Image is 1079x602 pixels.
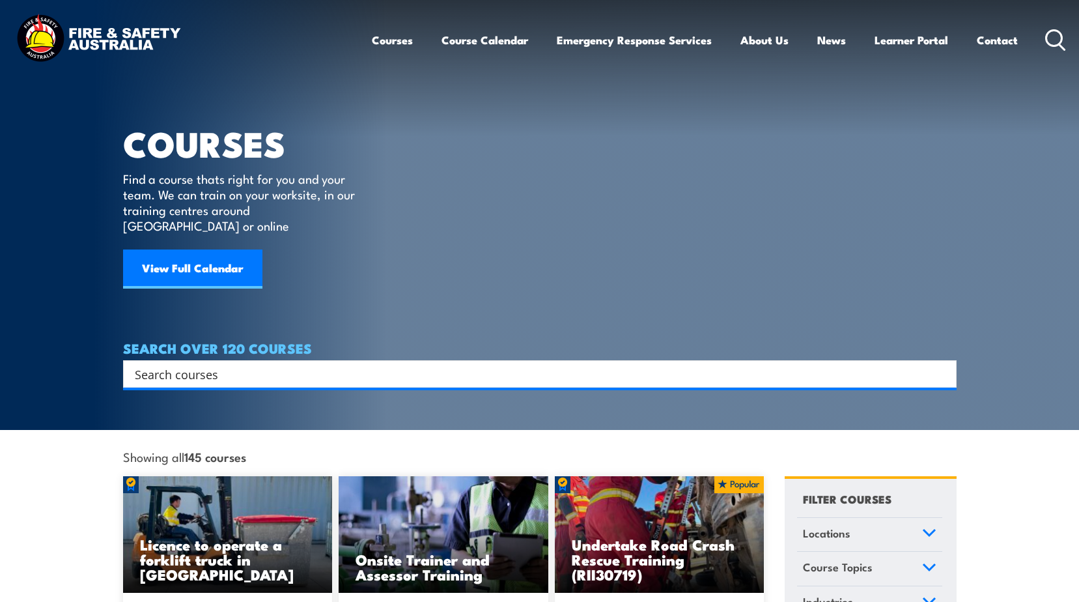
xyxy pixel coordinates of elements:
a: Emergency Response Services [557,23,712,57]
h3: Licence to operate a forklift truck in [GEOGRAPHIC_DATA] [140,537,316,582]
h3: Undertake Road Crash Rescue Training (RII30719) [572,537,748,582]
a: Licence to operate a forklift truck in [GEOGRAPHIC_DATA] [123,476,333,594]
span: Locations [803,524,850,542]
a: Locations [797,518,942,552]
button: Search magnifier button [934,365,952,383]
img: Safety For Leaders [339,476,548,594]
a: Course Calendar [441,23,528,57]
a: Course Topics [797,552,942,586]
h3: Onsite Trainer and Assessor Training [356,552,531,582]
input: Search input [135,364,928,384]
span: Course Topics [803,558,873,576]
a: Courses [372,23,413,57]
a: Onsite Trainer and Assessor Training [339,476,548,594]
a: View Full Calendar [123,250,262,289]
h4: FILTER COURSES [803,490,891,508]
strong: 145 courses [184,448,246,465]
a: News [817,23,846,57]
img: Licence to operate a forklift truck Training [123,476,333,594]
h1: COURSES [123,128,374,158]
p: Find a course thats right for you and your team. We can train on your worksite, in our training c... [123,171,361,233]
a: About Us [740,23,789,57]
a: Contact [977,23,1018,57]
h4: SEARCH OVER 120 COURSES [123,341,957,355]
a: Undertake Road Crash Rescue Training (RII30719) [555,476,764,594]
a: Learner Portal [875,23,948,57]
span: Showing all [123,450,246,463]
form: Search form [137,365,931,383]
img: Road Crash Rescue Training [555,476,764,594]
